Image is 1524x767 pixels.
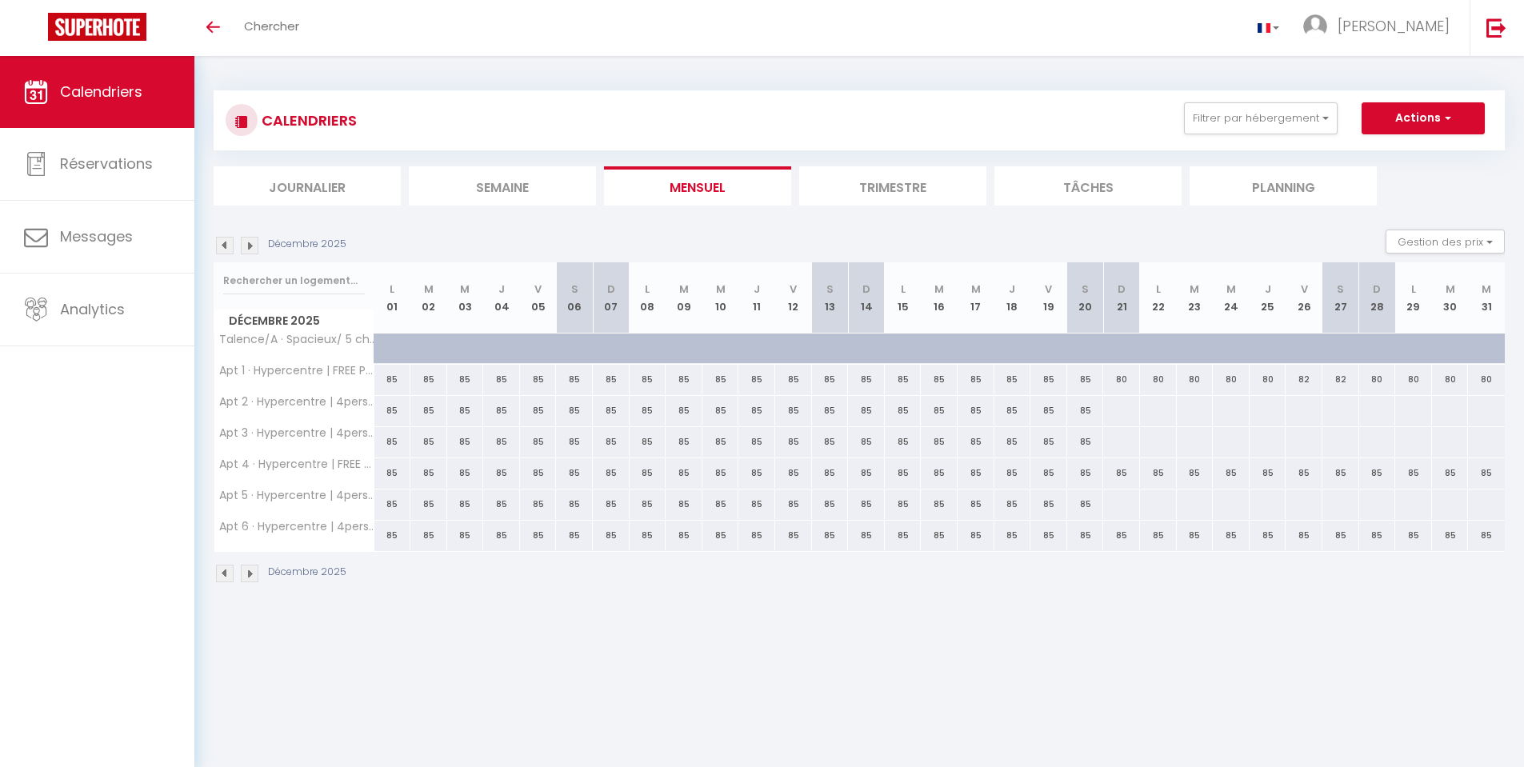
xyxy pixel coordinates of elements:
div: 85 [1067,427,1104,457]
span: Décembre 2025 [214,310,374,333]
div: 85 [556,489,593,519]
div: 85 [1250,458,1286,488]
div: 85 [556,365,593,394]
div: 85 [921,365,958,394]
div: 85 [958,365,994,394]
th: 24 [1213,262,1250,334]
span: [PERSON_NAME] [1338,16,1450,36]
th: 01 [374,262,411,334]
div: 85 [483,427,520,457]
th: 11 [738,262,775,334]
abbr: D [1373,282,1381,297]
div: 85 [666,458,702,488]
div: 85 [630,489,666,519]
div: 85 [1286,521,1322,550]
div: 85 [812,489,849,519]
div: 85 [702,489,739,519]
div: 85 [1030,427,1067,457]
div: 80 [1359,365,1396,394]
div: 85 [848,396,885,425]
th: 23 [1177,262,1214,334]
div: 85 [921,396,958,425]
li: Tâches [994,166,1182,206]
div: 85 [1213,521,1250,550]
div: 85 [885,521,922,550]
th: 06 [556,262,593,334]
div: 85 [447,458,484,488]
div: 85 [1030,521,1067,550]
div: 85 [1286,458,1322,488]
div: 85 [1213,458,1250,488]
div: 85 [483,489,520,519]
th: 27 [1322,262,1359,334]
div: 85 [1067,365,1104,394]
div: 85 [1250,521,1286,550]
div: 85 [447,427,484,457]
li: Semaine [409,166,596,206]
div: 85 [1468,458,1505,488]
th: 26 [1286,262,1322,334]
th: 17 [958,262,994,334]
div: 85 [556,521,593,550]
span: Apt 2 · Hypercentre | 4pers | clim | wifi | netflix [217,396,377,408]
div: 85 [410,521,447,550]
button: Actions [1362,102,1485,134]
abbr: J [1009,282,1015,297]
th: 29 [1395,262,1432,334]
th: 12 [775,262,812,334]
abbr: M [716,282,726,297]
li: Mensuel [604,166,791,206]
img: Super Booking [48,13,146,41]
div: 85 [483,365,520,394]
abbr: D [862,282,870,297]
abbr: L [901,282,906,297]
div: 85 [1103,521,1140,550]
span: Apt 3 · Hypercentre | 4pers | clim | wifi | netflix [217,427,377,439]
p: Décembre 2025 [268,565,346,580]
div: 85 [812,458,849,488]
div: 85 [775,489,812,519]
input: Rechercher un logement... [223,266,365,295]
th: 22 [1140,262,1177,334]
div: 85 [738,458,775,488]
div: 85 [775,365,812,394]
div: 85 [1030,489,1067,519]
div: 85 [702,521,739,550]
img: logout [1486,18,1506,38]
span: Messages [60,226,133,246]
div: 80 [1140,365,1177,394]
th: 20 [1067,262,1104,334]
abbr: M [1446,282,1455,297]
th: 10 [702,262,739,334]
div: 85 [447,396,484,425]
abbr: S [571,282,578,297]
div: 85 [1359,521,1396,550]
div: 85 [885,489,922,519]
div: 85 [630,458,666,488]
div: 82 [1322,365,1359,394]
abbr: M [1482,282,1491,297]
abbr: J [754,282,760,297]
div: 80 [1432,365,1469,394]
abbr: D [607,282,615,297]
th: 09 [666,262,702,334]
div: 85 [1395,521,1432,550]
abbr: L [1156,282,1161,297]
abbr: J [498,282,505,297]
div: 85 [630,365,666,394]
div: 85 [593,427,630,457]
div: 85 [1103,458,1140,488]
div: 85 [738,521,775,550]
div: 85 [958,458,994,488]
div: 82 [1286,365,1322,394]
div: 85 [885,365,922,394]
div: 85 [1140,458,1177,488]
div: 85 [1322,458,1359,488]
th: 21 [1103,262,1140,334]
div: 85 [921,521,958,550]
span: Analytics [60,299,125,319]
abbr: M [971,282,981,297]
th: 13 [812,262,849,334]
th: 31 [1468,262,1505,334]
div: 85 [812,521,849,550]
